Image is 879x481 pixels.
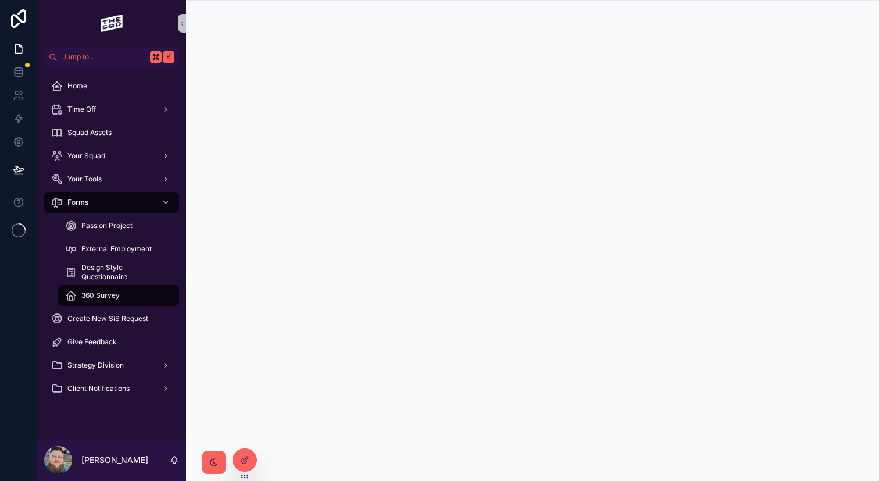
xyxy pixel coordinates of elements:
[44,99,179,120] a: Time Off
[67,198,88,207] span: Forms
[67,128,112,137] span: Squad Assets
[44,192,179,213] a: Forms
[81,291,120,300] span: 360 Survey
[44,122,179,143] a: Squad Assets
[81,244,152,254] span: External Employment
[81,263,167,282] span: Design Style Questionnaire
[44,332,179,352] a: Give Feedback
[44,145,179,166] a: Your Squad
[67,105,96,114] span: Time Off
[58,238,179,259] a: External Employment
[67,174,102,184] span: Your Tools
[44,47,179,67] button: Jump to...K
[58,215,179,236] a: Passion Project
[37,67,186,414] div: scrollable content
[67,81,87,91] span: Home
[44,378,179,399] a: Client Notifications
[58,262,179,283] a: Design Style Questionnaire
[164,52,173,62] span: K
[58,285,179,306] a: 360 Survey
[62,52,145,62] span: Jump to...
[81,221,133,230] span: Passion Project
[44,308,179,329] a: Create New SiS Request
[44,169,179,190] a: Your Tools
[67,384,130,393] span: Client Notifications
[44,76,179,97] a: Home
[67,314,148,323] span: Create New SiS Request
[44,355,179,376] a: Strategy Division
[67,361,124,370] span: Strategy Division
[67,337,117,347] span: Give Feedback
[81,454,148,466] p: [PERSON_NAME]
[100,14,123,33] img: App logo
[67,151,105,161] span: Your Squad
